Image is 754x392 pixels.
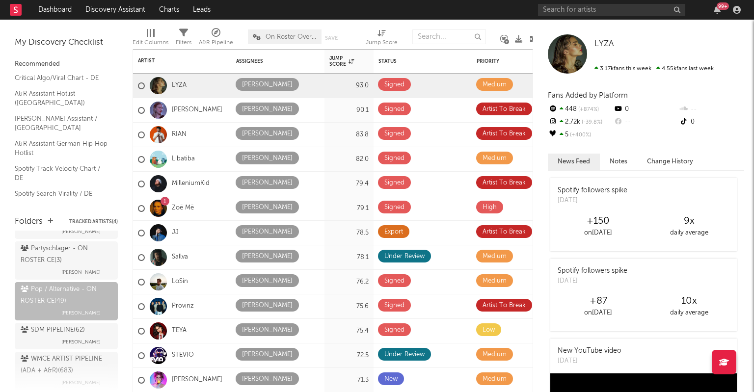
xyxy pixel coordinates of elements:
[242,202,293,213] div: [PERSON_NAME]
[199,37,233,49] div: A&R Pipeline
[236,58,305,64] div: Assignees
[558,266,627,276] div: Spotify followers spike
[242,104,293,115] div: [PERSON_NAME]
[483,104,526,115] div: Artist To Break
[176,37,191,49] div: Filters
[594,39,614,49] a: LYZA
[558,185,627,196] div: Spotify followers spike
[61,226,101,237] span: [PERSON_NAME]
[384,251,425,262] div: Under Review
[329,325,369,337] div: 75.4
[242,226,293,238] div: [PERSON_NAME]
[378,58,442,64] div: Status
[61,336,101,348] span: [PERSON_NAME]
[483,79,507,91] div: Medium
[384,177,404,189] div: Signed
[548,116,613,129] div: 2.72k
[613,116,678,129] div: --
[483,251,507,262] div: Medium
[483,202,497,213] div: High
[172,327,187,335] a: TEYA
[325,35,338,41] button: Save
[412,29,486,44] input: Search...
[384,226,403,238] div: Export
[366,37,398,49] div: Jump Score
[242,324,293,336] div: [PERSON_NAME]
[644,215,734,227] div: 9 x
[133,37,168,49] div: Edit Columns
[384,79,404,91] div: Signed
[172,278,188,286] a: LoSin
[477,58,516,64] div: Priority
[242,349,293,361] div: [PERSON_NAME]
[21,324,85,336] div: SDM PIPELINE ( 62 )
[483,153,507,164] div: Medium
[483,300,526,312] div: Artist To Break
[637,154,703,170] button: Change History
[61,266,101,278] span: [PERSON_NAME]
[483,324,495,336] div: Low
[644,307,734,319] div: daily average
[15,241,118,280] a: Partyschlager - ON ROSTER CE(3)[PERSON_NAME]
[329,301,369,313] div: 75.6
[548,92,628,99] span: Fans Added by Platform
[538,4,685,16] input: Search for artists
[483,275,507,287] div: Medium
[644,227,734,239] div: daily average
[384,202,404,213] div: Signed
[15,163,108,183] a: Spotify Track Velocity Chart / DE
[384,104,404,115] div: Signed
[172,229,179,237] a: JJ
[61,377,101,389] span: [PERSON_NAME]
[384,373,398,385] div: New
[15,58,118,70] div: Recommended
[483,349,507,361] div: Medium
[329,252,369,263] div: 78.1
[133,25,168,53] div: Edit Columns
[553,215,644,227] div: +150
[613,103,678,116] div: 0
[568,132,591,138] span: +400 %
[172,131,187,139] a: RIAN
[548,129,613,141] div: 5
[600,154,637,170] button: Notes
[172,180,210,188] a: MilleniumKid
[558,356,621,366] div: [DATE]
[15,352,118,390] a: WMCE ARTIST PIPELINE (ADA + A&R)(683)[PERSON_NAME]
[483,373,507,385] div: Medium
[329,227,369,239] div: 78.5
[329,55,354,67] div: Jump Score
[69,219,118,224] button: Tracked Artists(4)
[21,284,109,307] div: Pop / Alternative - ON ROSTER CE ( 49 )
[679,116,744,129] div: 0
[329,80,369,92] div: 93.0
[138,58,212,64] div: Artist
[172,376,222,384] a: [PERSON_NAME]
[483,226,526,238] div: Artist To Break
[329,154,369,165] div: 82.0
[384,128,404,140] div: Signed
[15,73,108,83] a: Critical Algo/Viral Chart - DE
[15,323,118,349] a: SDM PIPELINE(62)[PERSON_NAME]
[594,66,651,72] span: 3.17k fans this week
[384,153,404,164] div: Signed
[644,295,734,307] div: 10 x
[15,37,118,49] div: My Discovery Checklist
[558,346,621,356] div: New YouTube video
[21,353,109,377] div: WMCE ARTIST PIPELINE (ADA + A&R) ( 683 )
[172,155,195,163] a: Libatiba
[366,25,398,53] div: Jump Score
[384,275,404,287] div: Signed
[242,177,293,189] div: [PERSON_NAME]
[172,81,187,90] a: LYZA
[172,302,194,311] a: Provinz
[553,295,644,307] div: +87
[548,103,613,116] div: 448
[15,88,108,108] a: A&R Assistant Hotlist ([GEOGRAPHIC_DATA])
[594,66,714,72] span: 4.55k fans last week
[242,79,293,91] div: [PERSON_NAME]
[594,40,614,48] span: LYZA
[329,129,369,141] div: 83.8
[329,105,369,116] div: 90.1
[242,300,293,312] div: [PERSON_NAME]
